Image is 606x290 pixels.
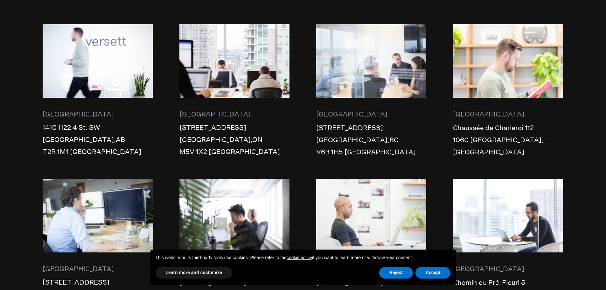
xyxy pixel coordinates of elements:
button: Accept [415,267,451,279]
div: [GEOGRAPHIC_DATA] [316,108,426,120]
div: [GEOGRAPHIC_DATA] [179,108,289,120]
div: [GEOGRAPHIC_DATA] [453,108,563,120]
img: Calgary office [43,24,153,98]
div: [GEOGRAPHIC_DATA] , BC [316,134,426,146]
img: Brussels office [453,24,563,98]
div: 1410 1122 4 St. SW [43,122,153,134]
div: [GEOGRAPHIC_DATA] [453,146,563,158]
a: Vancouver office[GEOGRAPHIC_DATA][STREET_ADDRESS][GEOGRAPHIC_DATA],BCV6B 1H5 [GEOGRAPHIC_DATA] [316,24,426,159]
div: 1060 [GEOGRAPHIC_DATA] , [453,134,563,146]
div: [STREET_ADDRESS] [179,122,289,134]
img: Luxemburg office [316,179,426,252]
a: cookie policy [287,255,312,260]
div: Chaussée de Charleroi 112 [453,122,563,134]
a: Brussels office[GEOGRAPHIC_DATA]Chaussée de Charleroi 1121060 [GEOGRAPHIC_DATA], [GEOGRAPHIC_DATA] [453,24,563,159]
a: Calgary office[GEOGRAPHIC_DATA]1410 1122 4 St. SW[GEOGRAPHIC_DATA],ABT2R 1M1 [GEOGRAPHIC_DATA] [43,24,153,159]
img: Toronto office [179,24,289,98]
div: M5V 1X2 [GEOGRAPHIC_DATA] [179,146,289,158]
img: Berlin office [179,179,289,252]
div: [STREET_ADDRESS] [43,276,153,288]
button: Learn more and customize [156,267,232,279]
div: Notice [145,244,461,290]
div: T2R 1M1 [GEOGRAPHIC_DATA] [43,146,153,158]
div: [STREET_ADDRESS] [316,122,426,134]
div: [GEOGRAPHIC_DATA] , ON [179,134,289,146]
div: [GEOGRAPHIC_DATA] [43,108,153,120]
img: Vancouver office [316,24,426,98]
div: V6B 1H5 [GEOGRAPHIC_DATA] [316,146,426,158]
button: Reject [379,267,413,279]
div: Chemin du Pré-Fleuri 5 [453,277,563,289]
a: Toronto office[GEOGRAPHIC_DATA][STREET_ADDRESS][GEOGRAPHIC_DATA],ONM5V 1X2 [GEOGRAPHIC_DATA] [179,24,289,159]
img: Geneva office [453,179,563,252]
div: [GEOGRAPHIC_DATA] , AB [43,134,153,146]
img: Paris office [43,179,153,252]
div: [GEOGRAPHIC_DATA] [453,263,563,275]
div: [GEOGRAPHIC_DATA] [43,263,153,275]
div: This website or its third-party tools use cookies. Please refer to the if you want to learn more ... [150,250,456,266]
